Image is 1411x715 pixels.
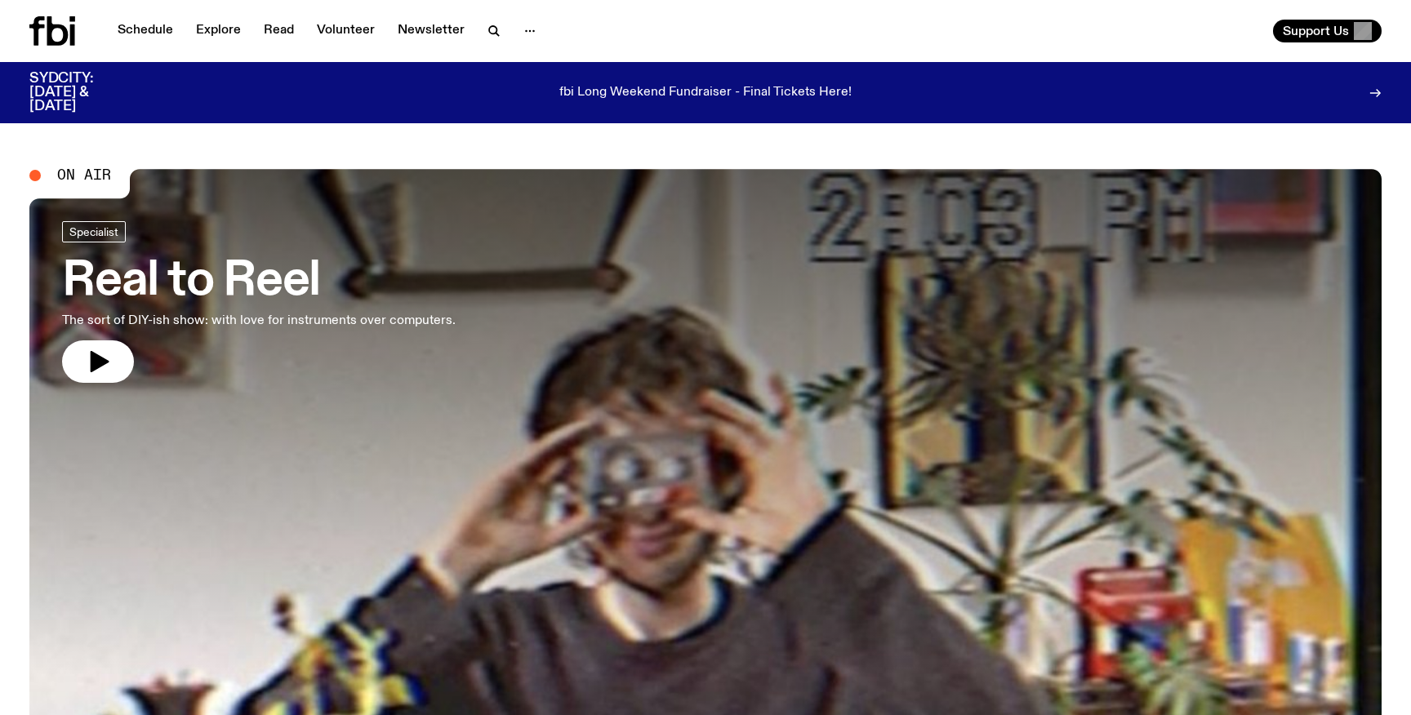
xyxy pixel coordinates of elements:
[254,20,304,42] a: Read
[108,20,183,42] a: Schedule
[307,20,385,42] a: Volunteer
[559,86,852,100] p: fbi Long Weekend Fundraiser - Final Tickets Here!
[29,72,134,113] h3: SYDCITY: [DATE] & [DATE]
[62,221,126,242] a: Specialist
[69,226,118,238] span: Specialist
[62,259,456,304] h3: Real to Reel
[186,20,251,42] a: Explore
[388,20,474,42] a: Newsletter
[1273,20,1382,42] button: Support Us
[62,221,456,383] a: Real to ReelThe sort of DIY-ish show: with love for instruments over computers.
[62,311,456,331] p: The sort of DIY-ish show: with love for instruments over computers.
[57,168,111,183] span: On Air
[1283,24,1349,38] span: Support Us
